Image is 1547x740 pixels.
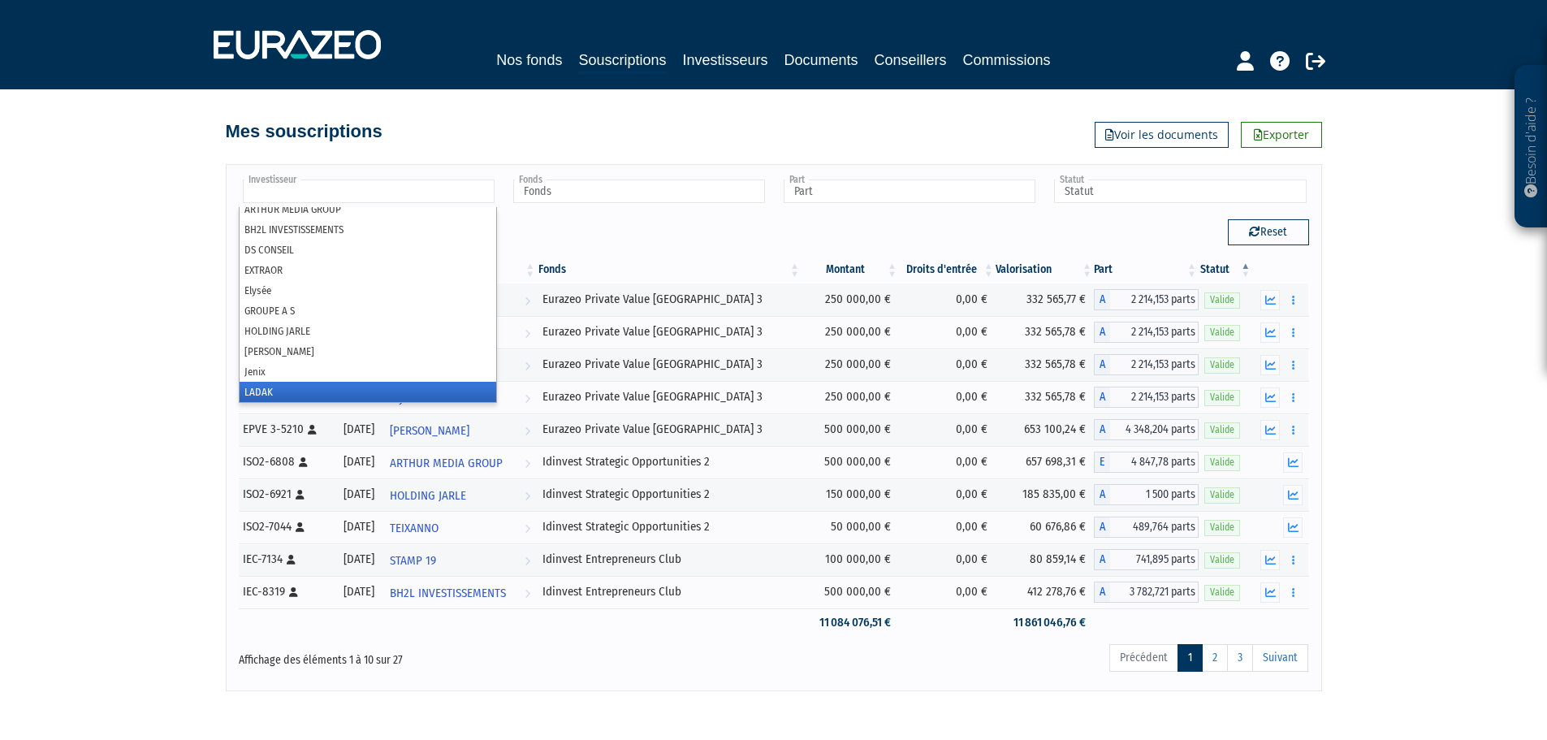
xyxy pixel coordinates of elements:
div: A - Idinvest Strategic Opportunities 2 [1094,484,1199,505]
span: A [1094,289,1110,310]
li: LADAK [240,382,496,402]
li: GROUPE A S [240,301,496,321]
span: A [1094,387,1110,408]
td: 0,00 € [899,543,996,576]
a: 2 [1202,644,1228,672]
i: Voir l'investisseur [525,546,530,576]
span: A [1094,354,1110,375]
a: Voir les documents [1095,122,1229,148]
img: 1732889491-logotype_eurazeo_blanc_rvb.png [214,30,381,59]
span: Valide [1204,552,1240,568]
i: Voir l'investisseur [525,578,530,608]
div: [DATE] [340,421,377,438]
td: 100 000,00 € [802,543,899,576]
span: Valide [1204,585,1240,600]
div: IEC-7134 [243,551,330,568]
div: [DATE] [340,583,377,600]
div: A - Eurazeo Private Value Europe 3 [1094,354,1199,375]
span: 2 214,153 parts [1110,322,1199,343]
div: ISO2-6921 [243,486,330,503]
h4: Mes souscriptions [226,122,382,141]
div: A - Idinvest Strategic Opportunities 2 [1094,517,1199,538]
td: 0,00 € [899,283,996,316]
span: 4 348,204 parts [1110,419,1199,440]
li: BH2L INVESTISSEMENTS [240,219,496,240]
div: Affichage des éléments 1 à 10 sur 27 [239,643,671,669]
div: ISO2-7044 [243,518,330,535]
span: A [1094,582,1110,603]
i: Voir l'investisseur [525,351,530,381]
span: A [1094,517,1110,538]
td: 657 698,31 € [996,446,1094,478]
span: STAMP 19 [390,546,436,576]
span: A [1094,322,1110,343]
td: 250 000,00 € [802,316,899,348]
span: TEIXANNO [390,513,439,543]
li: DS CONSEIL [240,240,496,260]
div: Idinvest Strategic Opportunities 2 [542,518,796,535]
span: 2 214,153 parts [1110,289,1199,310]
div: Eurazeo Private Value [GEOGRAPHIC_DATA] 3 [542,323,796,340]
span: [PERSON_NAME] [390,416,469,446]
span: 1 500 parts [1110,484,1199,505]
span: A [1094,419,1110,440]
div: A - Eurazeo Private Value Europe 3 [1094,322,1199,343]
td: 150 000,00 € [802,478,899,511]
div: Eurazeo Private Value [GEOGRAPHIC_DATA] 3 [542,388,796,405]
div: [DATE] [340,453,377,470]
li: Elysée [240,280,496,301]
i: Voir l'investisseur [525,448,530,478]
a: HOLDING JARLE [383,478,538,511]
div: Idinvest Entrepreneurs Club [542,583,796,600]
span: Valide [1204,455,1240,470]
td: 50 000,00 € [802,511,899,543]
th: Montant: activer pour trier la colonne par ordre croissant [802,256,899,283]
td: 60 676,86 € [996,511,1094,543]
li: EXTRAOR [240,260,496,280]
td: 185 835,00 € [996,478,1094,511]
div: A - Idinvest Entrepreneurs Club [1094,549,1199,570]
td: 0,00 € [899,576,996,608]
div: E - Idinvest Strategic Opportunities 2 [1094,452,1199,473]
div: A - Eurazeo Private Value Europe 3 [1094,387,1199,408]
i: Voir l'investisseur [525,383,530,413]
i: Voir l'investisseur [525,481,530,511]
i: [Français] Personne physique [287,555,296,565]
td: 0,00 € [899,348,996,381]
a: Exporter [1241,122,1322,148]
td: 0,00 € [899,478,996,511]
div: Eurazeo Private Value [GEOGRAPHIC_DATA] 3 [542,356,796,373]
span: Valide [1204,292,1240,308]
td: 653 100,24 € [996,413,1094,446]
span: 3 782,721 parts [1110,582,1199,603]
td: 332 565,78 € [996,381,1094,413]
i: Voir l'investisseur [525,286,530,316]
li: HOLDING JARLE [240,321,496,341]
span: A [1094,484,1110,505]
p: Besoin d'aide ? [1522,74,1541,220]
i: [Français] Personne physique [296,490,305,500]
i: [Français] Personne physique [289,587,298,597]
a: Commissions [963,49,1051,71]
span: E [1094,452,1110,473]
td: 80 859,14 € [996,543,1094,576]
td: 250 000,00 € [802,283,899,316]
div: Idinvest Entrepreneurs Club [542,551,796,568]
a: TEIXANNO [383,511,538,543]
div: Eurazeo Private Value [GEOGRAPHIC_DATA] 3 [542,421,796,438]
span: Valide [1204,520,1240,535]
i: [Français] Personne physique [299,457,308,467]
span: Valide [1204,390,1240,405]
span: 741,895 parts [1110,549,1199,570]
a: 3 [1227,644,1253,672]
span: 2 214,153 parts [1110,387,1199,408]
td: 0,00 € [899,381,996,413]
span: Valide [1204,422,1240,438]
div: A - Idinvest Entrepreneurs Club [1094,582,1199,603]
div: IEC-8319 [243,583,330,600]
div: Eurazeo Private Value [GEOGRAPHIC_DATA] 3 [542,291,796,308]
a: Investisseurs [682,49,767,71]
td: 332 565,77 € [996,283,1094,316]
td: 332 565,78 € [996,316,1094,348]
div: ISO2-6808 [243,453,330,470]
